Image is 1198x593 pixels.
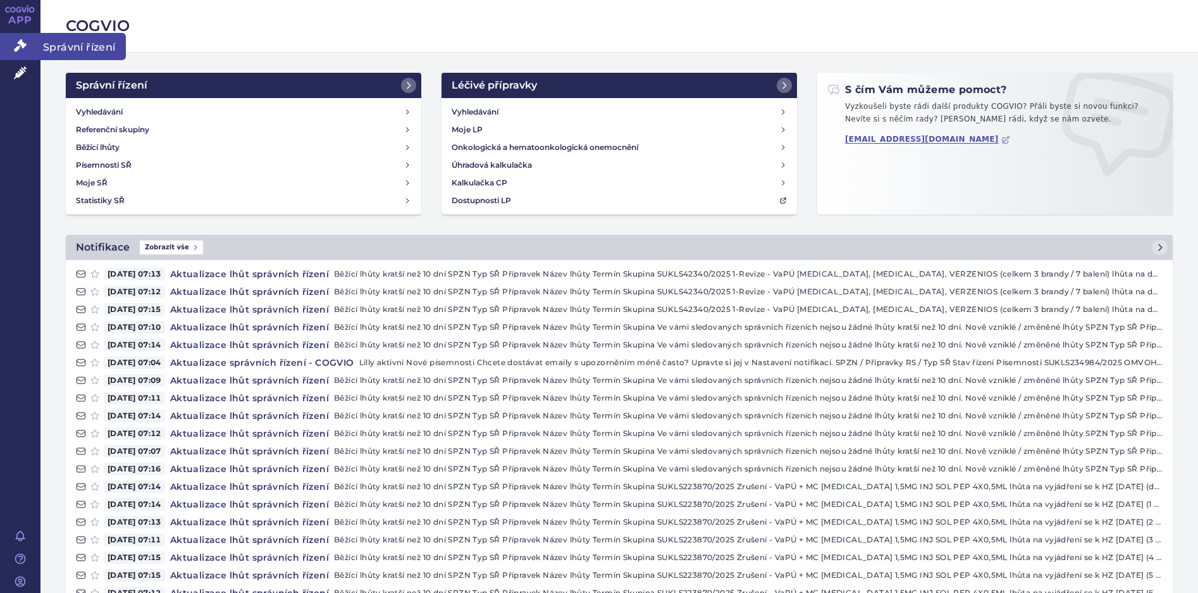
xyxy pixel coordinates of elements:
h4: Aktualizace lhůt správních řízení [165,339,334,351]
h4: Aktualizace lhůt správních řízení [165,463,334,475]
a: Úhradová kalkulačka [447,156,792,174]
p: Běžící lhůty kratší než 10 dní SPZN Typ SŘ Přípravek Název lhůty Termín Skupina SUKLS223870/2025 ... [334,498,1163,511]
a: Moje SŘ [71,174,416,192]
a: Kalkulačka CP [447,174,792,192]
h4: Dostupnosti LP [452,194,511,207]
h4: Aktualizace lhůt správních řízení [165,392,334,404]
h2: Notifikace [76,240,130,255]
a: Písemnosti SŘ [71,156,416,174]
p: Běžící lhůty kratší než 10 dní SPZN Typ SŘ Přípravek Název lhůty Termín Skupina Ve vámi sledovaný... [334,427,1163,440]
p: Lilly aktivní Nové písemnosti Chcete dostávat emaily s upozorněním méně často? Upravte si jej v N... [359,356,1163,369]
p: Běžící lhůty kratší než 10 dní SPZN Typ SŘ Přípravek Název lhůty Termín Skupina SUKLS223870/2025 ... [334,516,1163,528]
p: Běžící lhůty kratší než 10 dní SPZN Typ SŘ Přípravek Název lhůty Termín Skupina SUKLS223870/2025 ... [334,569,1163,582]
p: Běžící lhůty kratší než 10 dní SPZN Typ SŘ Přípravek Název lhůty Termín Skupina SUKLS223870/2025 ... [334,534,1163,546]
span: [DATE] 07:12 [104,285,165,298]
h4: Aktualizace lhůt správních řízení [165,445,334,458]
h4: Úhradová kalkulačka [452,159,532,172]
span: Zobrazit vše [140,240,203,254]
h4: Vyhledávání [76,106,123,118]
h4: Aktualizace lhůt správních řízení [165,516,334,528]
p: Běžící lhůty kratší než 10 dní SPZN Typ SŘ Přípravek Název lhůty Termín Skupina Ve vámi sledovaný... [334,321,1163,334]
h4: Aktualizace lhůt správních řízení [165,480,334,493]
a: Léčivé přípravky [442,73,797,98]
span: [DATE] 07:04 [104,356,165,369]
p: Běžící lhůty kratší než 10 dní SPZN Typ SŘ Přípravek Název lhůty Termín Skupina SUKLS223870/2025 ... [334,480,1163,493]
h4: Moje LP [452,123,483,136]
h4: Kalkulačka CP [452,177,507,189]
a: Běžící lhůty [71,139,416,156]
a: Moje LP [447,121,792,139]
span: [DATE] 07:14 [104,480,165,493]
h2: Léčivé přípravky [452,78,537,93]
span: [DATE] 07:15 [104,551,165,564]
p: Vyzkoušeli byste rádi další produkty COGVIO? Přáli byste si novou funkci? Nevíte si s něčím rady?... [827,101,1163,130]
h4: Vyhledávání [452,106,498,118]
h4: Aktualizace lhůt správních řízení [165,498,334,511]
a: Onkologická a hematoonkologická onemocnění [447,139,792,156]
h4: Aktualizace lhůt správních řízení [165,303,334,316]
span: [DATE] 07:13 [104,268,165,280]
h4: Aktualizace lhůt správních řízení [165,551,334,564]
h4: Aktualizace lhůt správních řízení [165,427,334,440]
a: NotifikaceZobrazit vše [66,235,1173,260]
p: Běžící lhůty kratší než 10 dní SPZN Typ SŘ Přípravek Název lhůty Termín Skupina SUKLS42340/2025 1... [334,268,1163,280]
h4: Onkologická a hematoonkologická onemocnění [452,141,638,154]
p: Běžící lhůty kratší než 10 dní SPZN Typ SŘ Přípravek Název lhůty Termín Skupina Ve vámi sledovaný... [334,339,1163,351]
span: [DATE] 07:16 [104,463,165,475]
h4: Písemnosti SŘ [76,159,132,172]
h2: S čím Vám můžeme pomoct? [827,83,1007,97]
span: [DATE] 07:11 [104,392,165,404]
h4: Aktualizace správních řízení - COGVIO [165,356,359,369]
p: Běžící lhůty kratší než 10 dní SPZN Typ SŘ Přípravek Název lhůty Termín Skupina Ve vámi sledovaný... [334,463,1163,475]
h4: Moje SŘ [76,177,108,189]
a: [EMAIL_ADDRESS][DOMAIN_NAME] [845,135,1010,144]
h4: Aktualizace lhůt správních řízení [165,374,334,387]
a: Vyhledávání [447,103,792,121]
span: [DATE] 07:14 [104,339,165,351]
span: [DATE] 07:11 [104,534,165,546]
span: Správní řízení [40,33,126,59]
h2: Správní řízení [76,78,147,93]
a: Referenční skupiny [71,121,416,139]
p: Běžící lhůty kratší než 10 dní SPZN Typ SŘ Přípravek Název lhůty Termín Skupina Ve vámi sledovaný... [334,374,1163,387]
h4: Aktualizace lhůt správních řízení [165,534,334,546]
p: Běžící lhůty kratší než 10 dní SPZN Typ SŘ Přípravek Název lhůty Termín Skupina SUKLS42340/2025 1... [334,303,1163,316]
p: Běžící lhůty kratší než 10 dní SPZN Typ SŘ Přípravek Název lhůty Termín Skupina SUKLS42340/2025 1... [334,285,1163,298]
span: [DATE] 07:14 [104,409,165,422]
h4: Aktualizace lhůt správních řízení [165,321,334,334]
h4: Aktualizace lhůt správních řízení [165,409,334,422]
h4: Běžící lhůty [76,141,120,154]
h4: Aktualizace lhůt správních řízení [165,285,334,298]
p: Běžící lhůty kratší než 10 dní SPZN Typ SŘ Přípravek Název lhůty Termín Skupina Ve vámi sledovaný... [334,392,1163,404]
h2: COGVIO [66,15,1173,37]
h4: Aktualizace lhůt správních řízení [165,569,334,582]
a: Vyhledávání [71,103,416,121]
span: [DATE] 07:13 [104,516,165,528]
span: [DATE] 07:12 [104,427,165,440]
a: Statistiky SŘ [71,192,416,209]
a: Dostupnosti LP [447,192,792,209]
span: [DATE] 07:14 [104,498,165,511]
span: [DATE] 07:15 [104,303,165,316]
h4: Statistiky SŘ [76,194,125,207]
h4: Referenční skupiny [76,123,149,136]
h4: Aktualizace lhůt správních řízení [165,268,334,280]
span: [DATE] 07:07 [104,445,165,458]
p: Běžící lhůty kratší než 10 dní SPZN Typ SŘ Přípravek Název lhůty Termín Skupina Ve vámi sledovaný... [334,409,1163,422]
a: Správní řízení [66,73,421,98]
span: [DATE] 07:09 [104,374,165,387]
span: [DATE] 07:10 [104,321,165,334]
p: Běžící lhůty kratší než 10 dní SPZN Typ SŘ Přípravek Název lhůty Termín Skupina SUKLS223870/2025 ... [334,551,1163,564]
span: [DATE] 07:15 [104,569,165,582]
p: Běžící lhůty kratší než 10 dní SPZN Typ SŘ Přípravek Název lhůty Termín Skupina Ve vámi sledovaný... [334,445,1163,458]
